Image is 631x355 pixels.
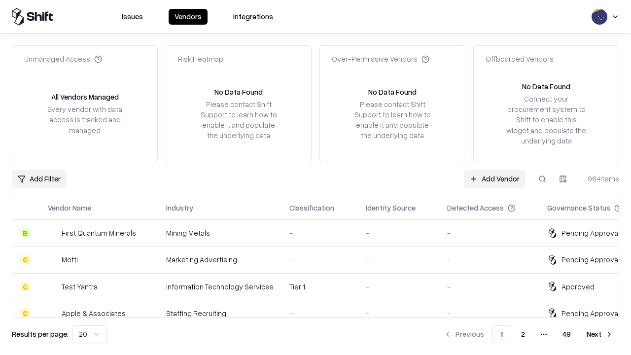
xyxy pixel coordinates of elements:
div: C [20,282,30,291]
div: Test Yantra [62,282,98,292]
div: Identity Source [366,203,416,213]
div: Approved [561,282,595,292]
nav: pagination [438,325,619,343]
div: - [366,308,431,319]
div: - [447,254,531,265]
div: Please contact Shift Support to learn how to enable it and populate the underlying data [198,99,280,141]
div: - [289,228,350,238]
div: No Data Found [368,87,417,97]
div: Classification [289,203,334,213]
div: Connect your procurement system to Shift to enable this widget and populate the underlying data [505,94,587,146]
div: Apple & Associates [62,308,126,319]
div: Offboarded Vendors [486,54,554,64]
button: 49 [555,325,579,343]
div: Marketing Advertising [166,254,274,265]
div: - [366,282,431,292]
div: - [366,254,431,265]
div: C [20,308,30,318]
div: No Data Found [522,81,570,92]
div: Risk Heatmap [178,54,223,64]
div: Pending Approval [561,308,620,319]
div: All Vendors Managed [51,92,119,102]
div: - [366,228,431,238]
div: Detected Access [447,203,504,213]
div: Governance Status [547,203,610,213]
div: - [447,282,531,292]
img: Apple & Associates [48,308,58,318]
button: 1 [492,325,511,343]
div: No Data Found [214,87,263,97]
div: First Quantum Minerals [62,228,136,238]
button: Next [581,325,619,343]
div: Motti [62,254,78,265]
img: Motti [48,255,58,265]
div: - [289,308,350,319]
div: Pending Approval [561,228,620,238]
div: Over-Permissive Vendors [332,54,429,64]
button: Issues [116,9,149,25]
div: Unmanaged Access [24,54,102,64]
div: Every vendor with data access is tracked and managed [44,104,126,135]
div: Information Technology Services [166,282,274,292]
div: Vendor Name [48,203,91,213]
p: Results per page: [12,329,69,339]
button: Add Filter [12,170,67,188]
div: Please contact Shift Support to learn how to enable it and populate the underlying data [351,99,433,141]
div: B [20,228,30,238]
img: First Quantum Minerals [48,228,58,238]
button: Integrations [227,9,279,25]
div: 964 items [580,174,619,184]
div: - [447,308,531,319]
div: Industry [166,203,193,213]
div: - [289,254,350,265]
div: Mining Metals [166,228,274,238]
button: 2 [513,325,533,343]
div: C [20,255,30,265]
div: - [447,228,531,238]
div: Staffing Recruiting [166,308,274,319]
img: Test Yantra [48,282,58,291]
a: Add Vendor [464,170,526,188]
button: Vendors [169,9,208,25]
div: Tier 1 [289,282,350,292]
div: Pending Approval [561,254,620,265]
